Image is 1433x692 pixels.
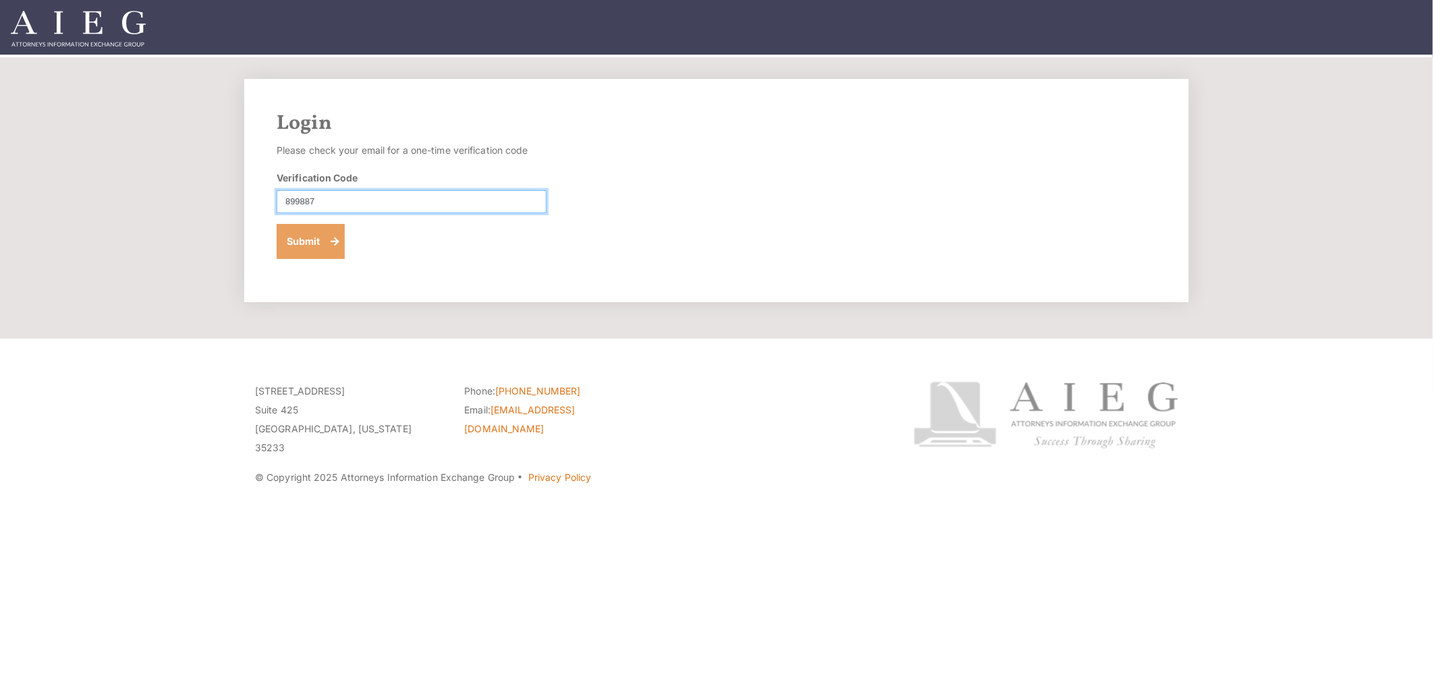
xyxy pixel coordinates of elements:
p: © Copyright 2025 Attorneys Information Exchange Group [255,468,863,487]
li: Phone: [464,382,653,401]
a: [PHONE_NUMBER] [495,385,580,397]
li: Email: [464,401,653,438]
h2: Login [277,111,1156,136]
p: [STREET_ADDRESS] Suite 425 [GEOGRAPHIC_DATA], [US_STATE] 35233 [255,382,444,457]
a: [EMAIL_ADDRESS][DOMAIN_NAME] [464,404,575,434]
label: Verification Code [277,171,358,185]
p: Please check your email for a one-time verification code [277,141,546,160]
img: Attorneys Information Exchange Group logo [914,382,1178,449]
span: · [517,477,524,484]
img: Attorneys Information Exchange Group [11,11,146,47]
a: Privacy Policy [528,471,591,483]
button: Submit [277,224,345,259]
